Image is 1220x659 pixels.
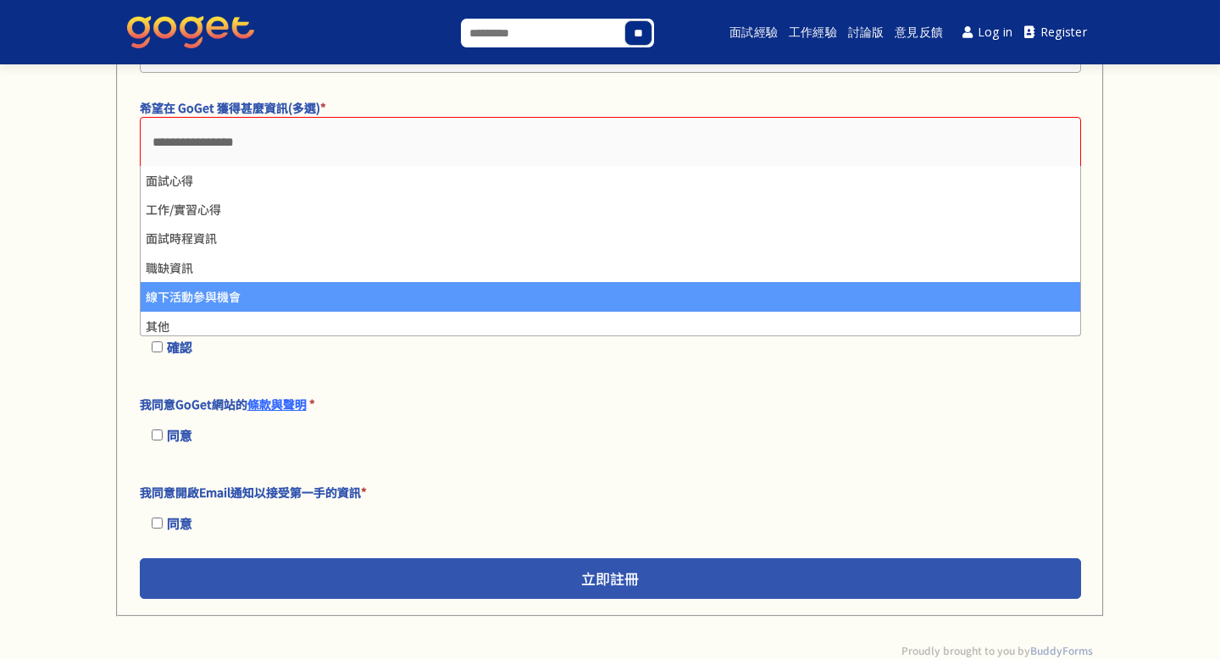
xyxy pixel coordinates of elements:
[140,483,1073,501] label: 我同意開啟Email通知以接受第一手的資訊
[140,98,1073,117] label: 希望在 GoGet 獲得甚麼資訊(多選)
[1018,14,1093,52] a: Register
[141,166,1080,195] li: 面試心得
[167,514,192,532] span: 同意
[140,395,1073,413] label: 我同意GoGet網站的
[698,5,1093,59] nav: Main menu
[140,558,1081,599] button: 立即註冊
[141,253,1080,282] li: 職缺資訊
[152,429,163,440] input: 同意
[1030,643,1093,657] a: BuddyForms
[141,195,1080,224] li: 工作/實習心得
[152,341,163,352] input: 確認
[141,312,1080,341] li: 其他
[127,16,254,48] img: GoGet
[727,5,780,59] a: 面試經驗
[141,282,1080,311] li: 線下活動參與機會
[167,338,192,356] span: 確認
[127,642,1093,658] div: Proudly brought to you by
[141,224,1080,252] li: 面試時程資訊
[167,426,192,444] span: 同意
[786,5,840,59] a: 工作經驗
[957,14,1019,52] a: Log in
[846,5,886,59] a: 討論版
[247,396,307,413] a: 條款與聲明
[152,518,163,529] input: 同意
[892,5,945,59] a: 意見反饋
